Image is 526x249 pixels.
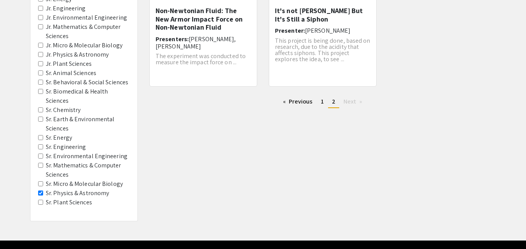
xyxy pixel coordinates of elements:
h5: It's not [PERSON_NAME] But It's Still a Siphon [275,7,370,23]
label: Sr. Micro & Molecular Biology [46,179,123,189]
label: Jr. Micro & Molecular Biology [46,41,122,50]
label: Sr. Chemistry [46,105,80,115]
h5: Non-Newtonian Fluid: The New Armor Impact Force on Non-Newtonian Fluid [156,7,251,32]
span: 2 [332,97,335,105]
label: Sr. Biomedical & Health Sciences [46,87,130,105]
iframe: Chat [6,214,33,243]
span: Next [343,97,356,105]
span: [PERSON_NAME] [305,27,350,35]
label: Sr. Animal Sciences [46,69,96,78]
label: Jr. Mathematics & Computer Sciences [46,22,130,41]
label: Sr. Mathematics & Computer Sciences [46,161,130,179]
label: Jr. Physics & Astronomy [46,50,109,59]
h6: Presenters: [156,35,251,50]
label: Sr. Physics & Astronomy [46,189,109,198]
label: Sr. Energy [46,133,72,142]
label: Sr. Plant Sciences [46,198,92,207]
label: Sr. Environmental Engineering [46,152,127,161]
h6: Presenter: [275,27,370,34]
label: Jr. Environmental Engineering [46,13,127,22]
label: Jr. Engineering [46,4,86,13]
label: Sr. Earth & Environmental Sciences [46,115,130,133]
label: Jr. Plant Sciences [46,59,92,69]
span: 1 [321,97,324,105]
label: Sr. Behavioral & Social Sciences [46,78,128,87]
span: [PERSON_NAME], [PERSON_NAME] [156,35,236,50]
label: Sr. Engineering [46,142,86,152]
ul: Pagination [149,96,496,108]
span: The experiment was conducted to measure the impact force on ... [156,52,246,66]
a: Previous page [279,96,317,107]
p: This project is being done, based on research, due to the acidity that affects siphons. This proj... [275,38,370,62]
